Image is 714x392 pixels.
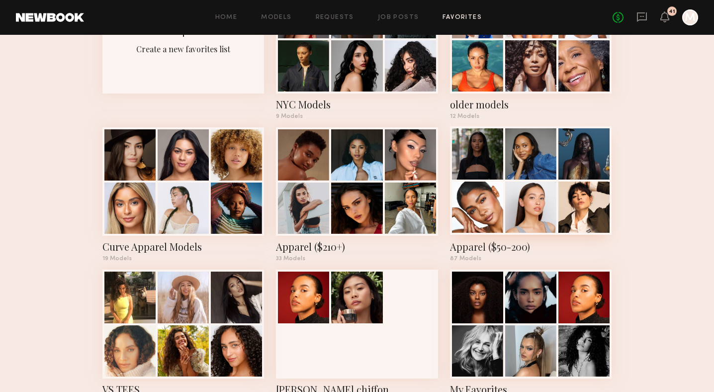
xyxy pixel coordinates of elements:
[136,44,230,54] div: Create a new favorites list
[316,14,354,21] a: Requests
[450,256,612,262] div: 87 Models
[450,127,612,262] a: Apparel ($50-200)87 Models
[276,98,438,111] div: NYC Models
[450,98,612,111] div: older models
[682,9,698,25] a: M
[669,9,675,14] div: 41
[378,14,419,21] a: Job Posts
[102,240,264,254] div: Curve Apparel Models
[443,14,482,21] a: Favorites
[276,240,438,254] div: Apparel ($210+)
[276,127,438,262] a: Apparel ($210+)33 Models
[215,14,238,21] a: Home
[276,256,438,262] div: 33 Models
[102,256,264,262] div: 19 Models
[261,14,291,21] a: Models
[450,240,612,254] div: Apparel ($50-200)
[276,113,438,119] div: 9 Models
[450,113,612,119] div: 12 Models
[102,127,264,262] a: Curve Apparel Models19 Models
